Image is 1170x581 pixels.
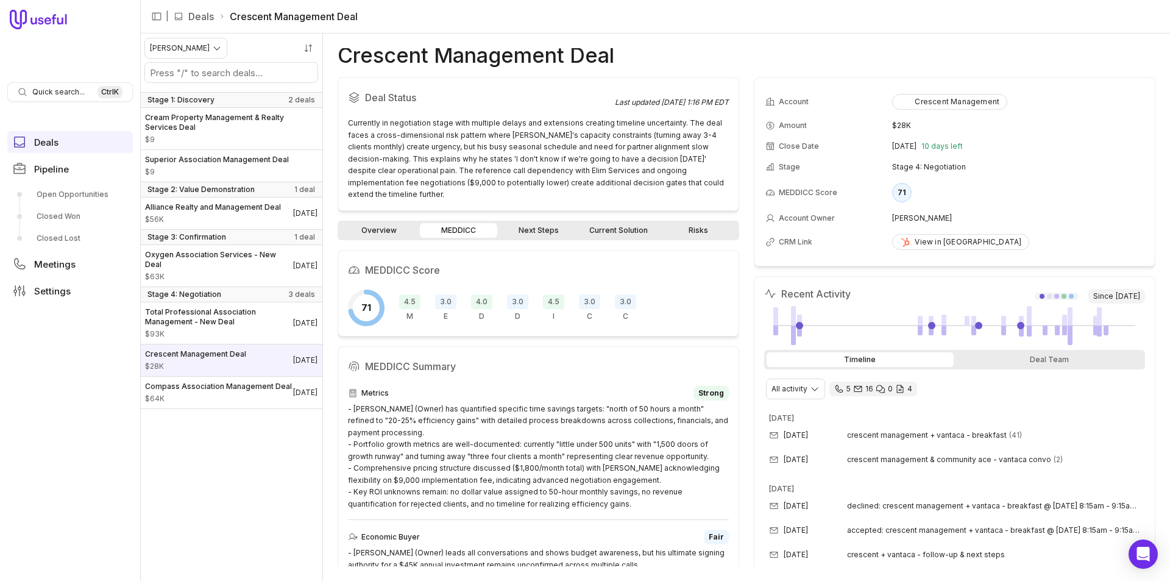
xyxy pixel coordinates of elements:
span: Amount [145,394,292,404]
td: Stage 4: Negotiation [892,157,1144,177]
div: View in [GEOGRAPHIC_DATA] [900,237,1021,247]
span: Alliance Realty and Management Deal [145,202,281,212]
span: MEDDICC Score [779,188,837,198]
span: Strong [698,388,724,398]
div: Timeline [767,352,954,367]
div: Champion [579,294,600,321]
h1: Crescent Management Deal [338,48,614,63]
time: [DATE] [784,501,808,511]
div: 71 [892,183,912,202]
span: Amount [145,215,281,224]
span: Oxygen Association Services - New Deal [145,250,293,269]
span: 4.5 [543,294,564,309]
time: [DATE] [784,455,808,465]
span: C [623,312,628,321]
span: Superior Association Management Deal [145,155,289,165]
span: accepted: crescent management + vantaca - breakfast @ [DATE] 8:15am - 9:15am (edt) ([PERSON_NAME]) [847,526,1140,535]
time: Deal Close Date [293,261,317,271]
span: Amount [779,121,807,130]
div: Decision Criteria [471,294,492,321]
span: Amount [145,167,289,177]
a: Oxygen Association Services - New Deal$63K[DATE] [140,245,322,287]
span: I [553,312,555,321]
span: 1 deal [294,185,315,194]
time: Deal Close Date [293,388,317,397]
span: Stage 4: Negotiation [147,290,221,299]
span: Amount [145,329,293,339]
div: 5 calls and 16 email threads [829,382,917,396]
span: 3.0 [615,294,636,309]
nav: Deals [140,34,323,581]
span: E [444,312,448,321]
span: declined: crescent management + vantaca - breakfast @ [DATE] 8:15am - 9:15am (edt) ([PERSON_NAME]) [847,501,1140,511]
span: 71 [361,301,371,315]
span: 41 emails in thread [1009,430,1022,440]
time: Deal Close Date [293,355,317,365]
span: Quick search... [32,87,85,97]
time: [DATE] [892,141,916,151]
span: Close Date [779,141,819,151]
a: Meetings [7,253,133,275]
span: 4.5 [399,294,420,309]
span: Stage 3: Confirmation [147,232,226,242]
div: Economic Buyer [348,530,729,544]
span: D [479,312,484,321]
div: Overall MEDDICC score [348,290,385,326]
td: [PERSON_NAME] [892,209,1144,228]
div: Last updated [615,98,729,107]
button: Crescent Management [892,94,1007,110]
h2: MEDDICC Score [348,260,729,280]
span: Settings [34,287,71,296]
li: Crescent Management Deal [219,9,358,24]
a: MEDDICC [420,223,497,238]
div: Crescent Management [900,97,999,107]
a: Alliance Realty and Management Deal$56K[DATE] [140,198,322,229]
span: 3 deals [288,290,315,299]
a: Deals [7,131,133,153]
a: Total Professional Association Management - New Deal$93K[DATE] [140,302,322,344]
span: 3.0 [435,294,456,309]
time: Deal Close Date [293,318,317,328]
span: Amount [145,362,246,371]
time: Deal Close Date [293,209,317,218]
time: [DATE] [1116,291,1140,301]
div: - [PERSON_NAME] (Owner) has quantified specific time savings targets: "north of 50 hours a month"... [348,403,729,510]
input: Search deals by name [145,63,317,82]
time: [DATE] [769,413,794,422]
span: 3.0 [507,294,528,309]
span: | [166,9,169,24]
span: Stage 1: Discovery [147,95,214,105]
a: Overview [340,223,417,238]
span: Amount [145,135,317,144]
span: M [406,312,413,321]
div: Metrics [399,294,420,321]
span: crescent management + vantaca - breakfast [847,430,1007,440]
span: Cream Property Management & Realty Services Deal [145,113,317,132]
span: Stage 2: Value Demonstration [147,185,255,194]
span: CRM Link [779,237,812,247]
h2: Deal Status [348,88,615,107]
a: Deals [188,9,214,24]
span: crescent management & community ace - vantaca convo [847,455,1051,465]
a: Open Opportunities [7,185,133,204]
a: Next Steps [500,223,577,238]
time: [DATE] [784,526,808,535]
span: D [515,312,520,321]
a: Settings [7,280,133,302]
a: Crescent Management Deal$28K[DATE] [140,344,322,376]
div: Currently in negotiation stage with multiple delays and extensions creating timeline uncertainty.... [348,117,729,201]
a: Superior Association Management Deal$9 [140,150,322,182]
time: [DATE] 1:16 PM EDT [661,98,729,107]
span: Since [1088,289,1145,304]
h2: Recent Activity [764,287,851,301]
span: Fair [709,532,724,542]
a: Compass Association Management Deal$64K[DATE] [140,377,322,408]
div: Decision Process [507,294,528,321]
span: 10 days left [921,141,963,151]
span: 1 deal [294,232,315,242]
span: C [587,312,592,321]
a: View in [GEOGRAPHIC_DATA] [892,234,1029,250]
button: Sort by [299,39,317,57]
a: Risks [659,223,737,238]
a: Pipeline [7,158,133,180]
